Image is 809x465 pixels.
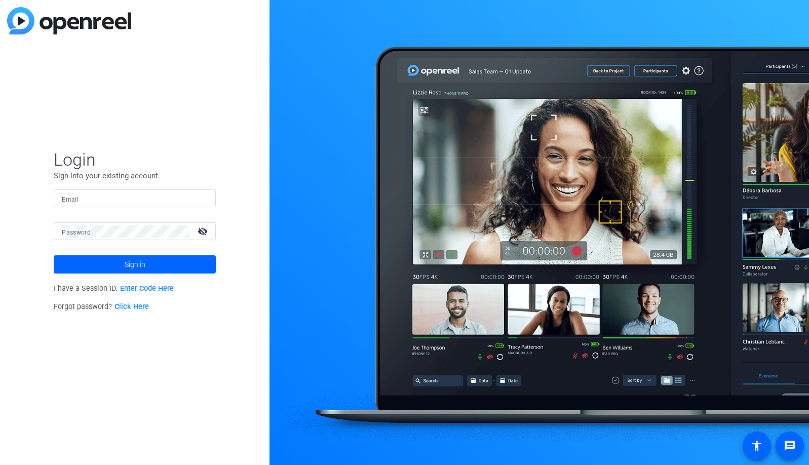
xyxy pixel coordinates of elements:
img: blue-gradient.svg [7,7,131,34]
mat-label: Password [62,229,91,236]
input: Enter Email Address [62,192,208,205]
p: Sign into your existing account. [54,170,216,181]
mat-label: Email [62,196,79,203]
button: Sign in [54,255,216,274]
mat-icon: accessibility [751,440,763,452]
a: Enter Code Here [120,284,174,293]
mat-icon: message [784,440,796,452]
span: Forgot password? [54,302,149,311]
span: Login [54,149,216,170]
span: Sign in [125,252,145,277]
a: Click Here [114,302,149,311]
mat-icon: visibility_off [191,224,216,239]
span: I have a Session ID. [54,284,174,293]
